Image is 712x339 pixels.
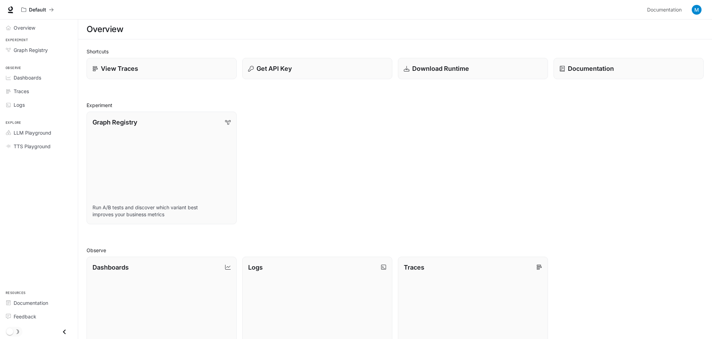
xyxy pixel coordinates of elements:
a: Overview [3,22,75,34]
a: Graph Registry [3,44,75,56]
a: TTS Playground [3,140,75,152]
a: Traces [3,85,75,97]
a: Graph RegistryRun A/B tests and discover which variant best improves your business metrics [87,112,237,224]
img: User avatar [692,5,702,15]
h2: Shortcuts [87,48,704,55]
a: Download Runtime [398,58,548,79]
span: LLM Playground [14,129,51,136]
span: Documentation [14,299,48,307]
button: Get API Key [242,58,392,79]
p: Documentation [568,64,614,73]
h2: Observe [87,247,704,254]
p: Traces [404,263,424,272]
p: Dashboards [92,263,129,272]
a: Documentation [644,3,687,17]
a: Logs [3,99,75,111]
a: Feedback [3,310,75,323]
h2: Experiment [87,101,704,109]
p: Download Runtime [412,64,469,73]
span: Feedback [14,313,36,320]
h1: Overview [87,22,123,36]
span: Logs [14,101,25,108]
button: Close drawer [57,325,72,339]
p: Graph Registry [92,118,137,127]
a: Documentation [554,58,704,79]
a: LLM Playground [3,127,75,139]
span: Dark mode toggle [6,327,13,335]
a: View Traces [87,58,237,79]
span: TTS Playground [14,143,51,150]
span: Graph Registry [14,46,48,54]
a: Dashboards [3,71,75,84]
span: Documentation [647,6,682,14]
button: All workspaces [18,3,57,17]
p: Default [29,7,46,13]
p: Logs [248,263,263,272]
span: Traces [14,88,29,95]
p: Run A/B tests and discover which variant best improves your business metrics [92,204,231,218]
a: Documentation [3,297,75,309]
p: Get API Key [257,64,292,73]
span: Dashboards [14,74,41,81]
p: View Traces [101,64,138,73]
button: User avatar [690,3,704,17]
span: Overview [14,24,35,31]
